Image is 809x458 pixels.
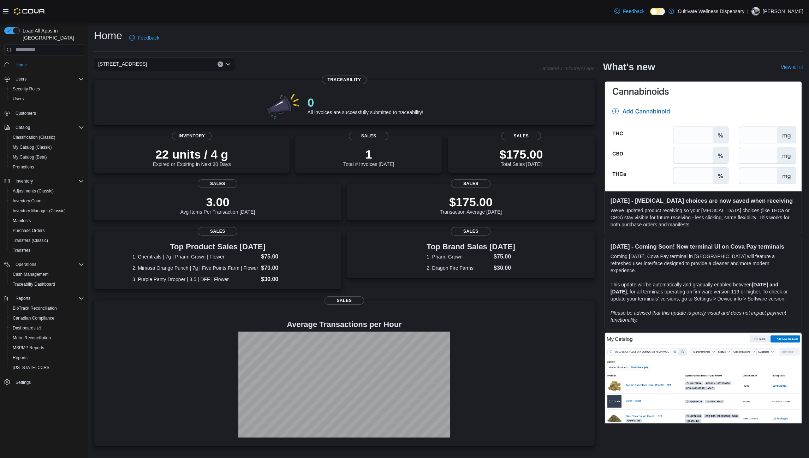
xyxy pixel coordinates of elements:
[308,95,423,115] div: All invoices are successfully submitted to traceability!
[10,216,84,225] span: Manifests
[153,147,231,161] p: 22 units / 4 g
[611,281,796,302] p: This update will be automatically and gradually enabled between , for all terminals operating on ...
[261,264,303,272] dd: $70.00
[218,61,223,67] button: Clear input
[343,147,394,161] p: 1
[13,281,55,287] span: Traceabilty Dashboard
[7,353,87,363] button: Reports
[138,34,159,41] span: Feedback
[153,147,231,167] div: Expired or Expiring in Next 30 Days
[16,380,31,385] span: Settings
[611,243,796,250] h3: [DATE] - Coming Soon! New terminal UI on Cova Pay terminals
[180,195,255,209] p: 3.00
[13,164,34,170] span: Promotions
[10,216,34,225] a: Manifests
[10,197,84,205] span: Inventory Count
[603,61,655,73] h2: What's new
[7,84,87,94] button: Security Roles
[16,262,36,267] span: Operations
[10,187,56,195] a: Adjustments (Classic)
[7,363,87,373] button: [US_STATE] CCRS
[451,179,490,188] span: Sales
[16,296,30,301] span: Reports
[7,279,87,289] button: Traceabilty Dashboard
[10,270,51,279] a: Cash Management
[7,206,87,216] button: Inventory Manager (Classic)
[13,177,84,185] span: Inventory
[13,75,84,83] span: Users
[10,85,43,93] a: Security Roles
[10,324,84,332] span: Dashboards
[10,226,84,235] span: Purchase Orders
[7,142,87,152] button: My Catalog (Classic)
[13,135,55,140] span: Classification (Classic)
[10,226,48,235] a: Purchase Orders
[13,60,84,69] span: Home
[13,345,44,351] span: MSPMP Reports
[7,196,87,206] button: Inventory Count
[13,218,31,224] span: Manifests
[7,162,87,172] button: Promotions
[10,344,47,352] a: MSPMP Reports
[10,344,84,352] span: MSPMP Reports
[10,334,54,342] a: Metrc Reconciliation
[94,29,122,43] h1: Home
[16,62,27,68] span: Home
[172,132,212,140] span: Inventory
[13,208,66,214] span: Inventory Manager (Classic)
[13,86,40,92] span: Security Roles
[611,310,786,323] em: Please be advised that this update is purely visual and does not impact payment functionality.
[7,343,87,353] button: MSPMP Reports
[10,353,30,362] a: Reports
[10,236,51,245] a: Transfers (Classic)
[10,153,50,161] a: My Catalog (Beta)
[7,94,87,104] button: Users
[10,207,84,215] span: Inventory Manager (Classic)
[13,144,52,150] span: My Catalog (Classic)
[10,133,84,142] span: Classification (Classic)
[10,280,58,289] a: Traceabilty Dashboard
[1,60,87,70] button: Home
[1,293,87,303] button: Reports
[494,252,515,261] dd: $75.00
[650,8,665,15] input: Dark Mode
[322,76,367,84] span: Traceability
[7,245,87,255] button: Transfers
[4,57,84,406] nav: Complex example
[10,314,57,322] a: Canadian Compliance
[13,123,33,132] button: Catalog
[13,260,84,269] span: Operations
[7,313,87,323] button: Canadian Compliance
[132,264,258,272] dt: 2. Mimosa Orange Punch | 7g | Five Points Farm | Flower
[10,236,84,245] span: Transfers (Classic)
[7,216,87,226] button: Manifests
[10,304,60,313] a: BioTrack Reconciliation
[612,4,647,18] a: Feedback
[16,178,33,184] span: Inventory
[261,275,303,284] dd: $30.00
[10,280,84,289] span: Traceabilty Dashboard
[10,95,26,103] a: Users
[13,248,30,253] span: Transfers
[261,252,303,261] dd: $75.00
[494,264,515,272] dd: $30.00
[440,195,502,209] p: $175.00
[500,147,543,167] div: Total Sales [DATE]
[13,61,30,69] a: Home
[10,314,84,322] span: Canadian Compliance
[10,143,84,151] span: My Catalog (Classic)
[13,365,49,370] span: [US_STATE] CCRS
[611,282,778,295] strong: [DATE] and [DATE]
[13,335,51,341] span: Metrc Reconciliation
[265,91,302,119] img: 0
[611,197,796,204] h3: [DATE] - [MEDICAL_DATA] choices are now saved when receiving
[13,96,24,102] span: Users
[7,236,87,245] button: Transfers (Classic)
[13,294,33,303] button: Reports
[763,7,803,16] p: [PERSON_NAME]
[1,377,87,387] button: Settings
[180,195,255,215] div: Avg Items Per Transaction [DATE]
[7,303,87,313] button: BioTrack Reconciliation
[1,123,87,132] button: Catalog
[7,226,87,236] button: Purchase Orders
